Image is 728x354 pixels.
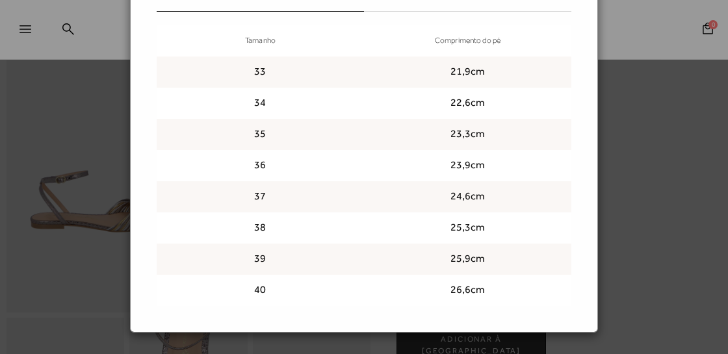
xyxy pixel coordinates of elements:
th: Comprimento do pé [364,25,571,57]
td: 36 [157,150,364,181]
td: 23,3cm [364,119,571,150]
td: 22,6cm [364,88,571,119]
td: 25,9cm [364,244,571,275]
td: 34 [157,88,364,119]
td: 26,6cm [364,275,571,306]
td: 35 [157,119,364,150]
td: 39 [157,244,364,275]
td: 25,3cm [364,212,571,244]
td: 38 [157,212,364,244]
th: Tamanho [157,25,364,57]
td: 24,6cm [364,181,571,212]
td: 40 [157,275,364,306]
td: 23,9cm [364,150,571,181]
td: 37 [157,181,364,212]
td: 21,9cm [364,57,571,88]
td: 33 [157,57,364,88]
